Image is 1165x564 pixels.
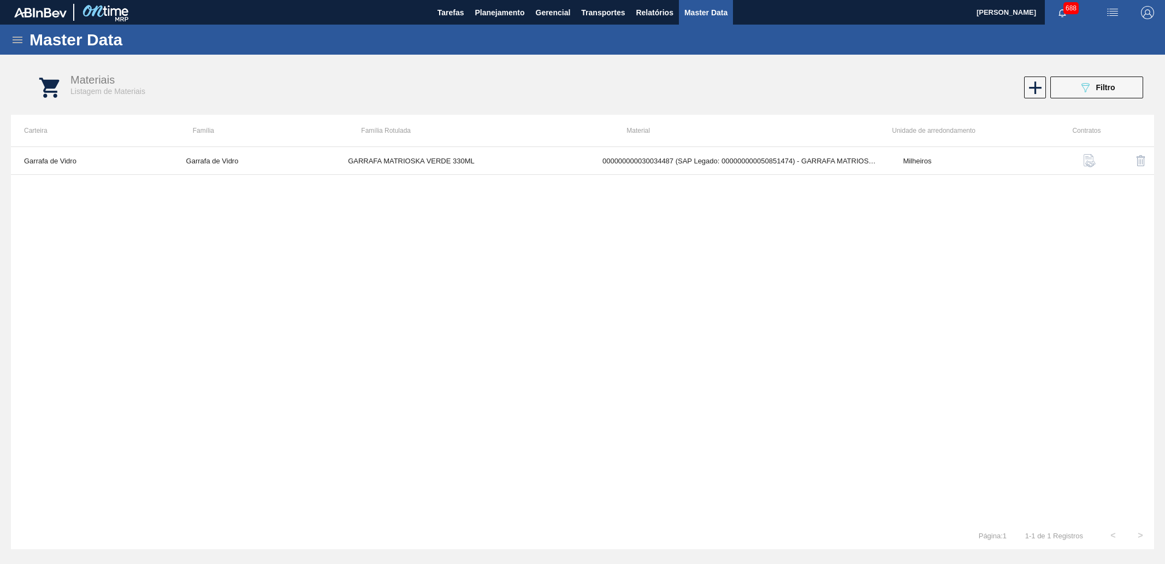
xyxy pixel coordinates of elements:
[14,8,67,17] img: TNhmsLtSVTkK8tSr43FrP2fwEKptu5GPRR3wAAAABJRU5ErkJggg==
[1045,77,1149,98] div: Filtrar Material
[1045,5,1080,20] button: Notificações
[1108,148,1154,174] div: Desabilitar Material
[1141,6,1154,19] img: Logout
[589,147,890,175] td: 000000000030034487 (SAP Legado: 000000000050851474) - GARRAFA MATRIOSKA VERDE 330ML TO
[1106,6,1119,19] img: userActions
[70,87,145,96] span: Listagem de Materiais
[1077,148,1103,174] button: contract-icon
[11,115,180,146] th: Carteira
[613,115,879,146] th: Material
[1099,522,1127,549] button: <
[1048,115,1101,146] th: Contratos
[1023,532,1083,540] span: 1 - 1 de 1 Registros
[1057,148,1103,174] div: Buscar Contratos Material
[11,147,173,175] td: Garrafa de Vidro
[1134,154,1148,167] img: delete-icon
[1023,77,1045,98] div: Habilitar Material
[1127,522,1154,549] button: >
[879,115,1048,146] th: Unidade de arredondamento
[890,147,1052,175] td: Milheiros
[335,147,589,175] td: GARRAFA MATRIOSKA VERDE 330ML
[1096,83,1115,92] span: Filtro
[437,6,464,19] span: Tarefas
[979,532,1007,540] span: Página : 1
[475,6,524,19] span: Planejamento
[581,6,625,19] span: Transportes
[536,6,571,19] span: Gerencial
[29,33,223,46] h1: Master Data
[1063,2,1079,14] span: 688
[348,115,613,146] th: Família Rotulada
[684,6,728,19] span: Master Data
[70,74,115,86] span: Materiais
[180,115,348,146] th: Família
[636,6,673,19] span: Relatórios
[1050,77,1143,98] button: Filtro
[1128,148,1154,174] button: delete-icon
[173,147,335,175] td: Garrafa de Vidro
[1083,154,1096,167] img: contract-icon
